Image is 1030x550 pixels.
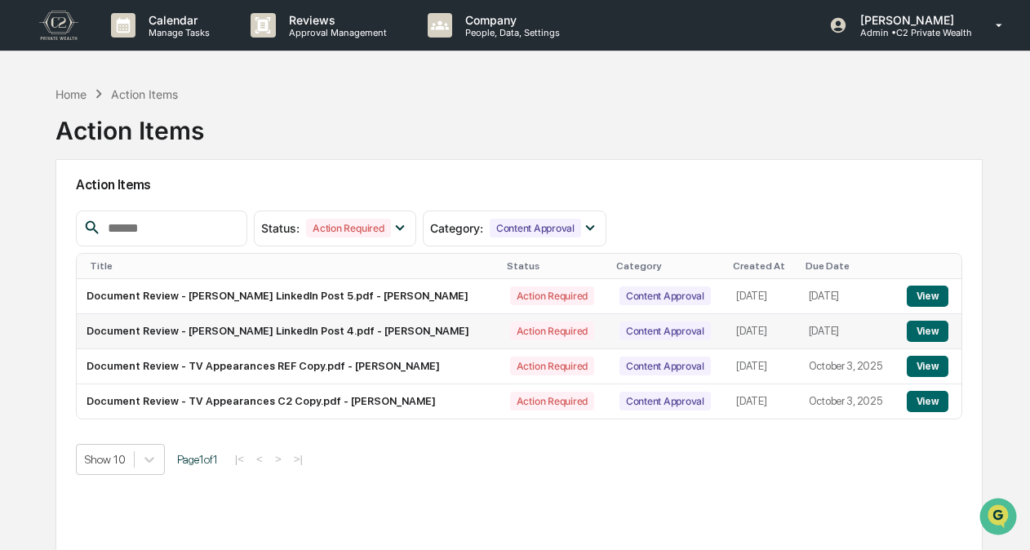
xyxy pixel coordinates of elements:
[276,27,395,38] p: Approval Management
[16,124,46,153] img: 1746055101610-c473b297-6a78-478c-a979-82029cc54cd1
[77,314,500,349] td: Document Review - [PERSON_NAME] LinkedIn Post 4.pdf - [PERSON_NAME]
[90,260,494,272] div: Title
[10,198,112,228] a: 🖐️Preclearance
[16,206,29,220] div: 🖐️
[162,276,198,288] span: Pylon
[289,452,308,466] button: >|
[907,290,948,302] a: View
[507,260,603,272] div: Status
[118,206,131,220] div: 🗄️
[619,392,711,410] div: Content Approval
[55,87,87,101] div: Home
[112,198,209,228] a: 🗄️Attestations
[16,33,297,60] p: How can we help?
[907,360,948,372] a: View
[490,219,581,237] div: Content Approval
[77,384,500,419] td: Document Review - TV Appearances C2 Copy.pdf - [PERSON_NAME]
[276,13,395,27] p: Reviews
[177,453,218,466] span: Page 1 of 1
[77,279,500,314] td: Document Review - [PERSON_NAME] LinkedIn Post 5.pdf - [PERSON_NAME]
[510,357,594,375] div: Action Required
[510,322,594,340] div: Action Required
[799,384,897,419] td: October 3, 2025
[33,236,103,252] span: Data Lookup
[430,221,483,235] span: Category :
[55,124,268,140] div: Start new chat
[907,325,948,337] a: View
[510,392,594,410] div: Action Required
[16,237,29,251] div: 🔎
[619,357,711,375] div: Content Approval
[907,286,948,307] button: View
[907,356,948,377] button: View
[726,384,798,419] td: [DATE]
[907,395,948,407] a: View
[135,205,202,221] span: Attestations
[726,314,798,349] td: [DATE]
[799,314,897,349] td: [DATE]
[799,349,897,384] td: October 3, 2025
[230,452,249,466] button: |<
[847,27,972,38] p: Admin • C2 Private Wealth
[733,260,792,272] div: Created At
[39,11,78,40] img: logo
[907,391,948,412] button: View
[55,140,206,153] div: We're available if you need us!
[251,452,268,466] button: <
[111,87,178,101] div: Action Items
[726,349,798,384] td: [DATE]
[806,260,890,272] div: Due Date
[452,13,568,27] p: Company
[135,27,218,38] p: Manage Tasks
[907,321,948,342] button: View
[277,129,297,149] button: Start new chat
[510,286,594,305] div: Action Required
[619,322,711,340] div: Content Approval
[76,177,962,193] h2: Action Items
[799,279,897,314] td: [DATE]
[270,452,286,466] button: >
[55,103,204,145] div: Action Items
[978,496,1022,540] iframe: Open customer support
[452,27,568,38] p: People, Data, Settings
[619,286,711,305] div: Content Approval
[77,349,500,384] td: Document Review - TV Appearances REF Copy.pdf - [PERSON_NAME]
[616,260,720,272] div: Category
[33,205,105,221] span: Preclearance
[847,13,972,27] p: [PERSON_NAME]
[115,275,198,288] a: Powered byPylon
[726,279,798,314] td: [DATE]
[135,13,218,27] p: Calendar
[261,221,300,235] span: Status :
[10,229,109,259] a: 🔎Data Lookup
[306,219,390,237] div: Action Required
